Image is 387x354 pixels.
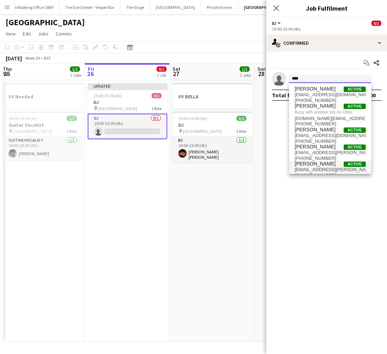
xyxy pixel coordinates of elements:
div: 2 Jobs [70,72,81,78]
span: Busy with another job on Oblix. [295,109,366,115]
span: Comms [56,31,72,37]
div: Confirmed [266,34,387,51]
a: Edit [20,29,34,38]
div: Updated [88,83,167,89]
div: 2 Jobs [240,72,251,78]
a: Jobs [35,29,51,38]
span: 1 Role [151,106,162,111]
app-job-card: VV BELLA [173,83,252,109]
app-card-role: DJ0/119:00-23:00 (4h) [88,114,167,139]
span: Active [344,104,366,109]
app-job-card: 19:00-23:00 (4h)1/1DJ [GEOGRAPHIC_DATA]1 RoleDJ1/119:00-23:00 (4h)[PERSON_NAME] [PERSON_NAME] [173,111,252,163]
span: Active [344,87,366,92]
h3: DJ [88,99,167,105]
app-card-role: DJ1/119:00-23:00 (4h)[PERSON_NAME] [PERSON_NAME] [173,136,252,163]
span: mattdaviesmusic@zoho.com [295,133,366,138]
span: DJ [272,21,276,26]
span: 19:00-23:00 (4h) [178,116,207,121]
div: 19:00-23:00 (4h) [272,26,381,32]
span: 0/1 [371,21,381,26]
span: matthewaston32@googlemail.com [295,92,366,98]
h3: Job Fulfilment [266,4,387,13]
span: View [6,31,16,37]
div: 1 Job [157,72,166,78]
h3: Guitar Vocalist [3,122,82,128]
span: 1/1 [240,66,250,72]
span: Matthew Hayman [295,161,336,167]
button: The Stage [120,0,150,14]
span: +447399912019 [295,121,366,127]
span: [GEOGRAPHIC_DATA] [98,106,137,111]
span: 18:00-20:00 (2h) [9,116,37,121]
app-job-card: VV Needed [3,83,82,109]
span: Matthew Demetriou [295,144,336,150]
app-job-card: 18:00-20:00 (2h)1/1Guitar Vocalist [GEOGRAPHIC_DATA]1 RoleGuitar/Vocalist1/118:00-20:00 (2h)[PERS... [3,111,82,160]
span: 1/1 [70,66,80,72]
h3: VV BELLA [173,93,252,100]
span: Fri [88,66,94,72]
span: 1/1 [67,116,77,121]
a: View [3,29,18,38]
div: [DATE] [6,55,22,62]
span: Active [344,145,366,150]
span: mtthw.hayman@gmail.com [295,167,366,173]
a: Comms [53,29,75,38]
span: 26 [87,70,94,78]
app-job-card: Updated19:00-23:00 (4h)0/1DJ [GEOGRAPHIC_DATA]1 RoleDJ0/119:00-23:00 (4h) [88,83,167,139]
span: Thu [3,66,12,72]
span: 19:00-23:00 (4h) [93,93,122,98]
span: +4407919440569 [295,173,366,178]
app-card-role: Guitar/Vocalist1/118:00-20:00 (2h)[PERSON_NAME] [3,136,82,160]
span: 1 Role [66,129,77,134]
button: DJ [272,21,282,26]
span: Week 39 [23,55,41,61]
span: Jobs [38,31,49,37]
span: [GEOGRAPHIC_DATA] [183,129,222,134]
span: 0/1 [152,93,162,98]
span: [GEOGRAPHIC_DATA] [13,129,52,134]
span: Sat [173,66,180,72]
button: [GEOGRAPHIC_DATA] [150,0,201,14]
span: waitate.music@gmail.com [295,116,366,121]
h3: DJ [173,122,252,128]
button: [GEOGRAPHIC_DATA] [238,0,290,14]
span: 1 Role [236,129,246,134]
span: Active [344,127,366,133]
button: The Dorchester - Vesper Bar [59,0,120,14]
span: 25 [2,70,12,78]
span: Matteo Cortinovis [295,103,336,109]
span: demetriou.matthew@gmail.com [295,150,366,156]
div: BST [44,55,51,61]
div: Total fee [272,92,296,99]
span: Sun [257,66,266,72]
span: Matt Davies [295,127,336,133]
span: Edit [23,31,31,37]
span: 1/1 [236,116,246,121]
span: Active [344,162,366,167]
span: 0/1 [157,66,167,72]
span: Matthew Aston [295,86,336,92]
h1: [GEOGRAPHIC_DATA] [6,17,85,28]
span: 27 [171,70,180,78]
button: Private Events [201,0,238,14]
button: The Booking Office 1869 [4,0,59,14]
span: 28 [256,70,266,78]
h3: VV Needed [3,93,82,100]
span: +447906573024 [295,98,366,103]
span: +447543318732 [295,138,366,144]
span: +4407557789001 [295,156,366,161]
